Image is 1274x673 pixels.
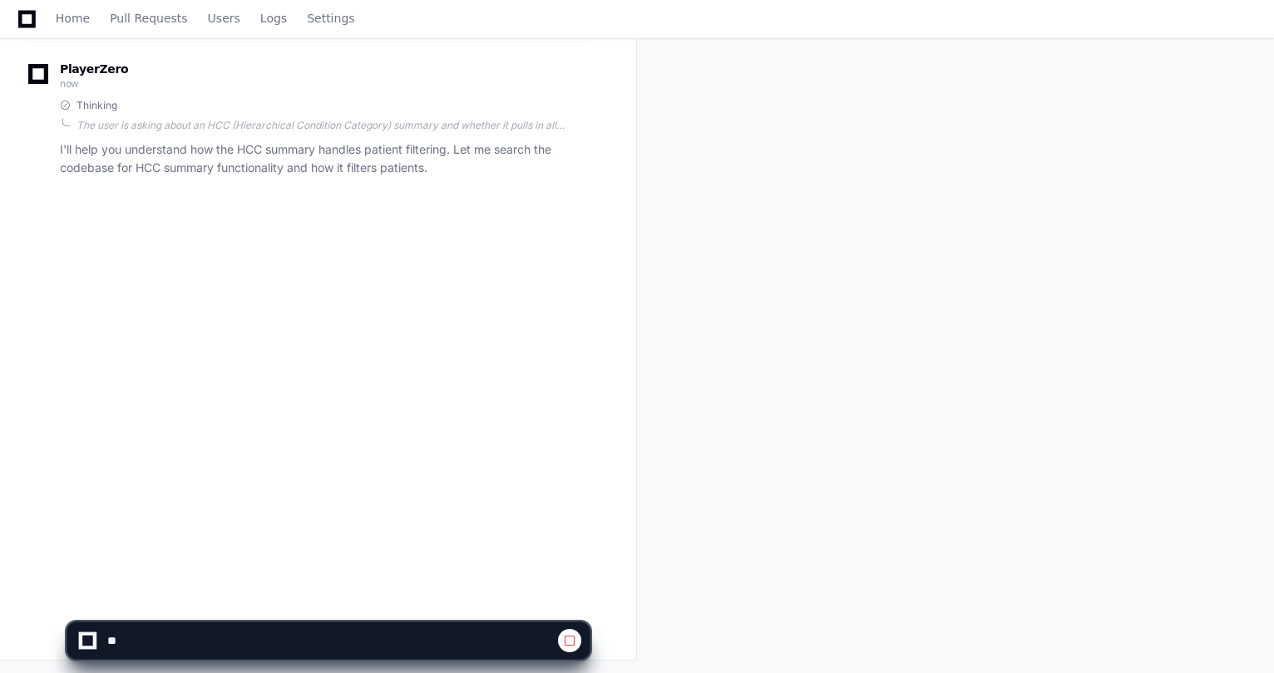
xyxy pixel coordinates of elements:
span: Logs [260,13,287,23]
span: now [60,77,79,90]
div: The user is asking about an HCC (Hierarchical Condition Category) summary and whether it pulls in... [77,119,590,132]
p: I'll help you understand how the HCC summary handles patient filtering. Let me search the codebas... [60,140,590,179]
span: Settings [307,13,354,23]
span: Thinking [77,99,117,112]
span: Home [56,13,90,23]
span: Users [208,13,240,23]
span: Pull Requests [110,13,187,23]
span: PlayerZero [60,64,128,74]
